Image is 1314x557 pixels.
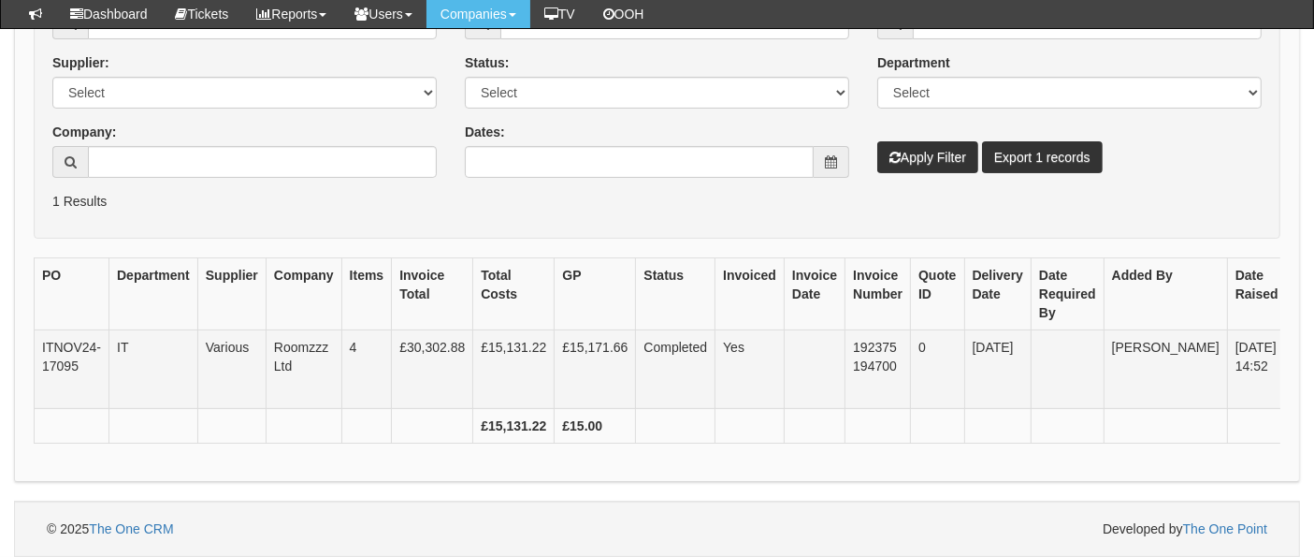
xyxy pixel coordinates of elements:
td: Roomzzz Ltd [266,330,341,409]
td: [PERSON_NAME] [1104,330,1227,409]
label: Supplier: [52,53,109,72]
td: [DATE] 14:52 [1227,330,1286,409]
a: The One CRM [89,521,173,536]
td: £30,302.88 [392,330,473,409]
th: Items [341,258,392,330]
span: Developed by [1103,520,1267,538]
td: 0 [911,330,964,409]
th: Added By [1104,258,1227,330]
a: Export 1 records [982,141,1103,173]
td: £15,171.66 [555,330,636,409]
th: Status [636,258,715,330]
td: IT [109,330,198,409]
th: Supplier [197,258,266,330]
td: Yes [715,330,785,409]
a: The One Point [1183,521,1267,536]
th: Total Costs [473,258,555,330]
th: Quote ID [911,258,964,330]
label: Company: [52,123,116,141]
th: Invoice Number [845,258,911,330]
button: Apply Filter [877,141,978,173]
td: 4 [341,330,392,409]
label: Department [877,53,950,72]
th: GP [555,258,636,330]
td: Completed [636,330,715,409]
th: Date Raised [1227,258,1286,330]
td: [DATE] [964,330,1031,409]
th: Invoice Date [784,258,845,330]
th: Date Required By [1032,258,1105,330]
td: Various [197,330,266,409]
th: Delivery Date [964,258,1031,330]
th: Invoiced [715,258,785,330]
td: ITNOV24-17095 [35,330,109,409]
th: Invoice Total [392,258,473,330]
th: £15.00 [555,409,636,444]
p: 1 Results [52,192,1262,211]
td: 192375 194700 [845,330,911,409]
span: © 2025 [47,521,174,536]
th: £15,131.22 [473,409,555,444]
label: Status: [465,53,509,72]
label: Dates: [465,123,505,141]
th: Company [266,258,341,330]
td: £15,131.22 [473,330,555,409]
th: Department [109,258,198,330]
th: PO [35,258,109,330]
